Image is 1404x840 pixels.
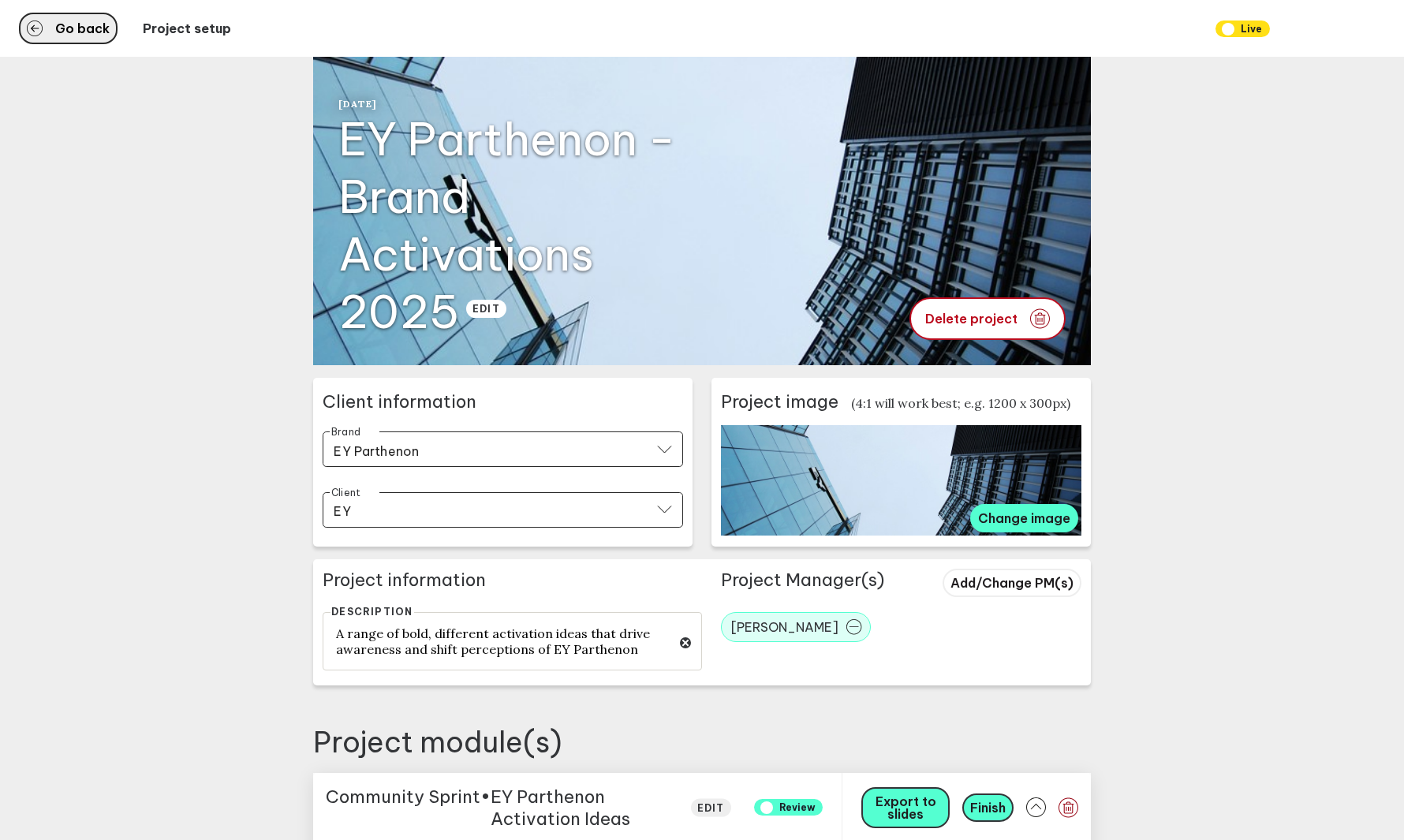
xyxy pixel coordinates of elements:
[970,800,1006,816] span: Finish
[338,98,693,110] p: [DATE]
[1215,21,1270,37] span: Live
[331,426,360,438] label: Brand
[326,786,491,830] span: Community Sprint •
[721,569,924,599] h3: Project Manager(s)
[143,21,231,36] p: Project setup
[657,432,672,466] button: Open
[970,504,1078,532] button: Change image
[55,22,110,35] span: Go back
[754,799,823,816] span: REVIEW
[851,395,1070,411] p: (4:1 will work best; e.g. 1200 x 300px)
[338,110,676,340] h1: EY Parthenon - Brand Activations 2025
[721,612,871,642] button: [PERSON_NAME]
[876,793,936,822] span: Export to slides
[491,786,685,830] span: EY Parthenon Activation Ideas
[978,510,1070,526] span: Change image
[323,612,702,670] textarea: A range of bold, different activation ideas that drive awareness and shift perceptions of EY Part...
[943,569,1081,597] button: Add/Change PM(s)
[323,390,683,413] h2: Client information
[657,493,672,527] button: Open
[19,13,118,44] button: Go back
[962,793,1014,822] button: Finish
[861,787,950,828] button: Export to slides
[691,798,731,816] button: edit
[466,300,506,318] button: edit
[313,724,1091,760] h2: Project module(s)
[950,575,1074,591] span: Add/Change PM(s)
[731,619,838,635] span: [PERSON_NAME]
[721,390,838,413] h2: Project image
[330,607,414,618] label: Description
[323,569,702,599] h2: Project information
[331,486,360,498] label: Client
[925,312,1018,325] span: Delete project
[909,297,1066,340] button: Delete project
